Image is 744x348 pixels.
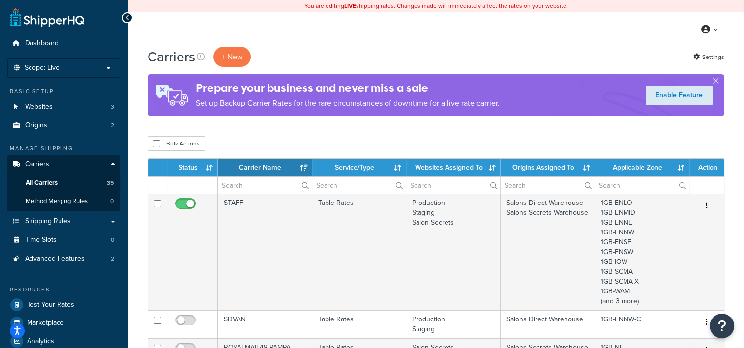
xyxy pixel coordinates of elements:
[111,121,114,130] span: 2
[7,87,120,96] div: Basic Setup
[406,310,501,338] td: Production Staging
[27,319,64,327] span: Marketplace
[25,217,71,226] span: Shipping Rules
[7,155,120,211] li: Carriers
[218,159,312,176] th: Carrier Name: activate to sort column ascending
[111,236,114,244] span: 0
[7,34,120,53] a: Dashboard
[312,159,407,176] th: Service/Type: activate to sort column ascending
[27,301,74,309] span: Test Your Rates
[25,236,57,244] span: Time Slots
[7,116,120,135] li: Origins
[7,116,120,135] a: Origins 2
[7,145,120,153] div: Manage Shipping
[406,177,500,194] input: Search
[312,310,407,338] td: Table Rates
[7,98,120,116] li: Websites
[595,159,689,176] th: Applicable Zone: activate to sort column ascending
[7,98,120,116] a: Websites 3
[501,159,595,176] th: Origins Assigned To: activate to sort column ascending
[26,179,58,187] span: All Carriers
[646,86,713,105] a: Enable Feature
[111,103,114,111] span: 3
[7,296,120,314] a: Test Your Rates
[148,47,195,66] h1: Carriers
[7,250,120,268] li: Advanced Features
[111,255,114,263] span: 2
[501,310,595,338] td: Salons Direct Warehouse
[406,159,501,176] th: Websites Assigned To: activate to sort column ascending
[196,96,500,110] p: Set up Backup Carrier Rates for the rare circumstances of downtime for a live rate carrier.
[344,1,356,10] b: LIVE
[25,39,59,48] span: Dashboard
[595,194,689,310] td: 1GB-ENLO 1GB-ENMID 1GB-ENNE 1GB-ENNW 1GB-ENSE 1GB-ENSW 1GB-IOW 1GB-SCMA 1GB-SCMA-X 1GB-WAM (and 3...
[218,310,312,338] td: SDVAN
[595,177,689,194] input: Search
[693,50,724,64] a: Settings
[7,192,120,210] a: Method Merging Rules 0
[7,155,120,174] a: Carriers
[25,121,47,130] span: Origins
[27,337,54,346] span: Analytics
[213,47,251,67] button: + New
[7,231,120,249] a: Time Slots 0
[218,194,312,310] td: STAFF
[7,192,120,210] li: Method Merging Rules
[25,160,49,169] span: Carriers
[501,177,595,194] input: Search
[406,194,501,310] td: Production Staging Salon Secrets
[110,197,114,205] span: 0
[10,7,84,27] a: ShipperHQ Home
[7,174,120,192] li: All Carriers
[7,174,120,192] a: All Carriers 35
[218,177,312,194] input: Search
[312,177,406,194] input: Search
[7,286,120,294] div: Resources
[167,159,218,176] th: Status: activate to sort column ascending
[107,179,114,187] span: 35
[501,194,595,310] td: Salons Direct Warehouse Salons Secrets Warehouse
[148,74,196,116] img: ad-rules-rateshop-fe6ec290ccb7230408bd80ed9643f0289d75e0ffd9eb532fc0e269fcd187b520.png
[7,314,120,332] a: Marketplace
[7,231,120,249] li: Time Slots
[7,212,120,231] a: Shipping Rules
[25,64,60,72] span: Scope: Live
[710,314,734,338] button: Open Resource Center
[26,197,88,205] span: Method Merging Rules
[312,194,407,310] td: Table Rates
[148,136,205,151] button: Bulk Actions
[25,255,85,263] span: Advanced Features
[25,103,53,111] span: Websites
[595,310,689,338] td: 1GB-ENNW-C
[689,159,724,176] th: Action
[196,80,500,96] h4: Prepare your business and never miss a sale
[7,250,120,268] a: Advanced Features 2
